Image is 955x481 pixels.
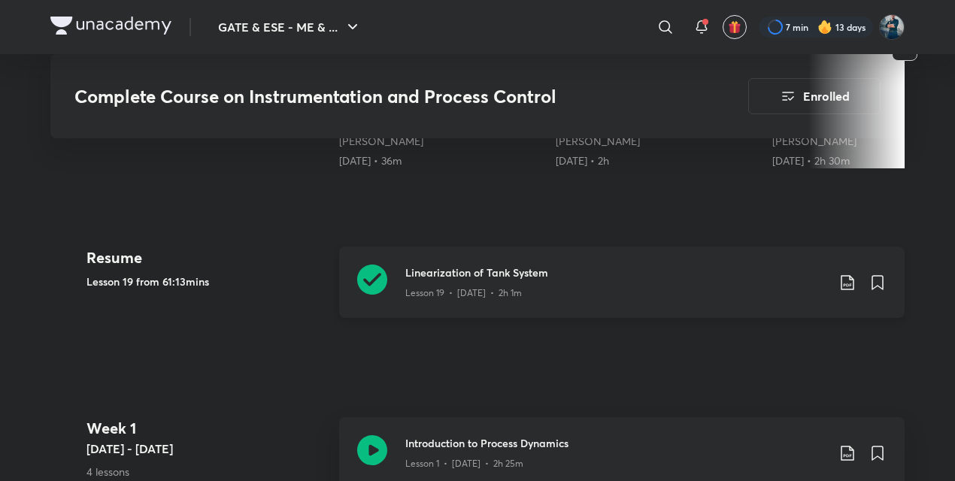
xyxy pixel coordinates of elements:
h5: Lesson 19 from 61:13mins [86,274,327,289]
a: Linearization of Tank SystemLesson 19 • [DATE] • 2h 1m [339,247,905,336]
p: Lesson 19 • [DATE] • 2h 1m [405,286,522,300]
div: Ankur Bansal [556,134,760,149]
img: streak [817,20,832,35]
div: 17th Jul • 36m [339,153,544,168]
button: Enrolled [748,78,881,114]
img: avatar [728,20,741,34]
p: Lesson 1 • [DATE] • 2h 25m [405,457,523,470]
button: avatar [723,15,747,39]
h3: Complete Course on Instrumentation and Process Control [74,86,663,107]
div: 22nd Aug • 2h [556,153,760,168]
p: 4 lessons [86,464,327,479]
h4: Resume [86,247,327,269]
h3: Linearization of Tank System [405,265,826,280]
h4: Week 1 [86,417,327,440]
img: Company Logo [50,17,171,35]
h5: [DATE] - [DATE] [86,440,327,458]
a: [PERSON_NAME] [556,134,640,148]
a: [PERSON_NAME] [339,134,423,148]
button: GATE & ESE - ME & ... [209,12,371,42]
a: [PERSON_NAME] [772,134,856,148]
a: Company Logo [50,17,171,38]
img: Vinay Upadhyay [879,14,905,40]
div: Ankur Bansal [339,134,544,149]
h3: Introduction to Process Dynamics [405,435,826,451]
